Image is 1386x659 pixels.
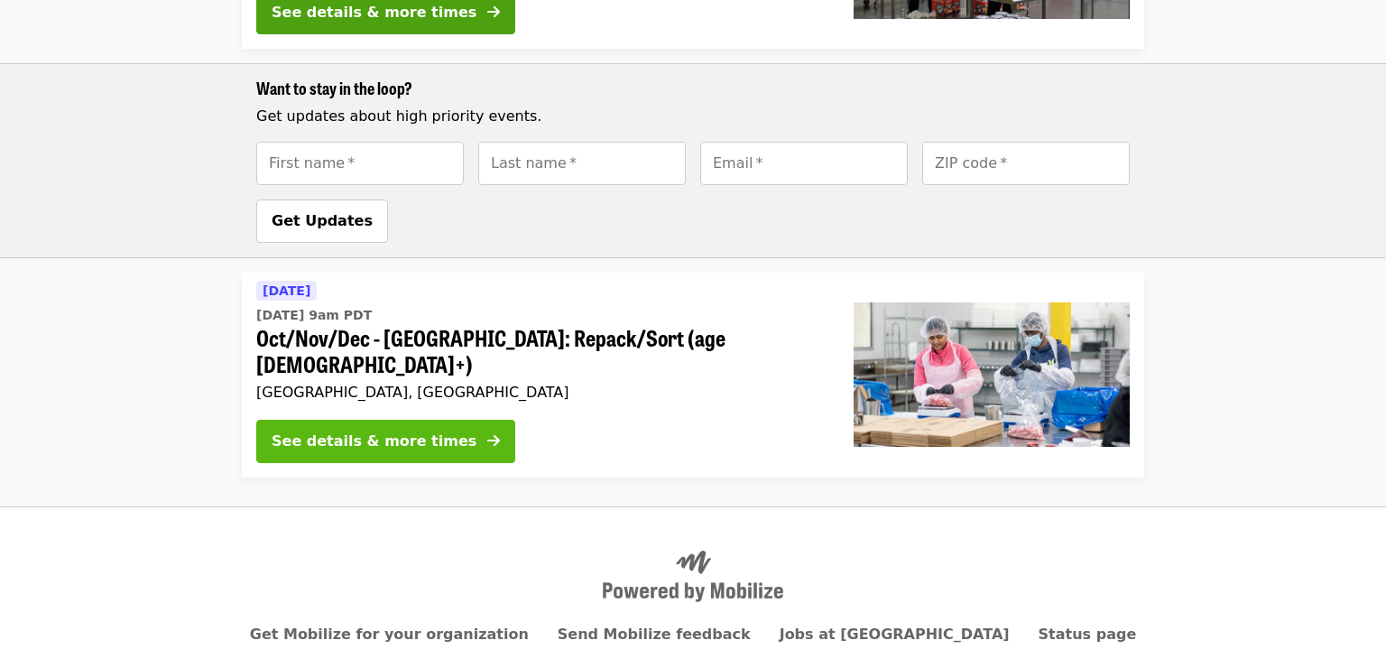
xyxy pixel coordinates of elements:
span: Get updates about high priority events. [256,107,541,125]
a: Get Mobilize for your organization [250,626,529,643]
input: [object Object] [256,142,464,185]
i: arrow-right icon [487,4,500,21]
img: Powered by Mobilize [603,551,783,603]
span: Want to stay in the loop? [256,76,412,99]
nav: Primary footer navigation [256,624,1130,645]
input: [object Object] [922,142,1130,185]
div: [GEOGRAPHIC_DATA], [GEOGRAPHIC_DATA] [256,384,825,401]
span: Oct/Nov/Dec - [GEOGRAPHIC_DATA]: Repack/Sort (age [DEMOGRAPHIC_DATA]+) [256,325,825,377]
div: See details & more times [272,431,476,452]
a: Status page [1039,626,1137,643]
a: Send Mobilize feedback [558,626,751,643]
img: Oct/Nov/Dec - Beaverton: Repack/Sort (age 10+) organized by Oregon Food Bank [854,302,1130,447]
input: [object Object] [700,142,908,185]
span: Get Updates [272,212,373,229]
time: [DATE] 9am PDT [256,306,372,325]
a: See details for "Oct/Nov/Dec - Beaverton: Repack/Sort (age 10+)" [242,273,1144,478]
span: [DATE] [263,283,310,298]
button: Get Updates [256,200,388,243]
input: [object Object] [478,142,686,185]
div: See details & more times [272,2,476,23]
i: arrow-right icon [487,432,500,450]
a: Jobs at [GEOGRAPHIC_DATA] [780,626,1010,643]
button: See details & more times [256,420,515,463]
